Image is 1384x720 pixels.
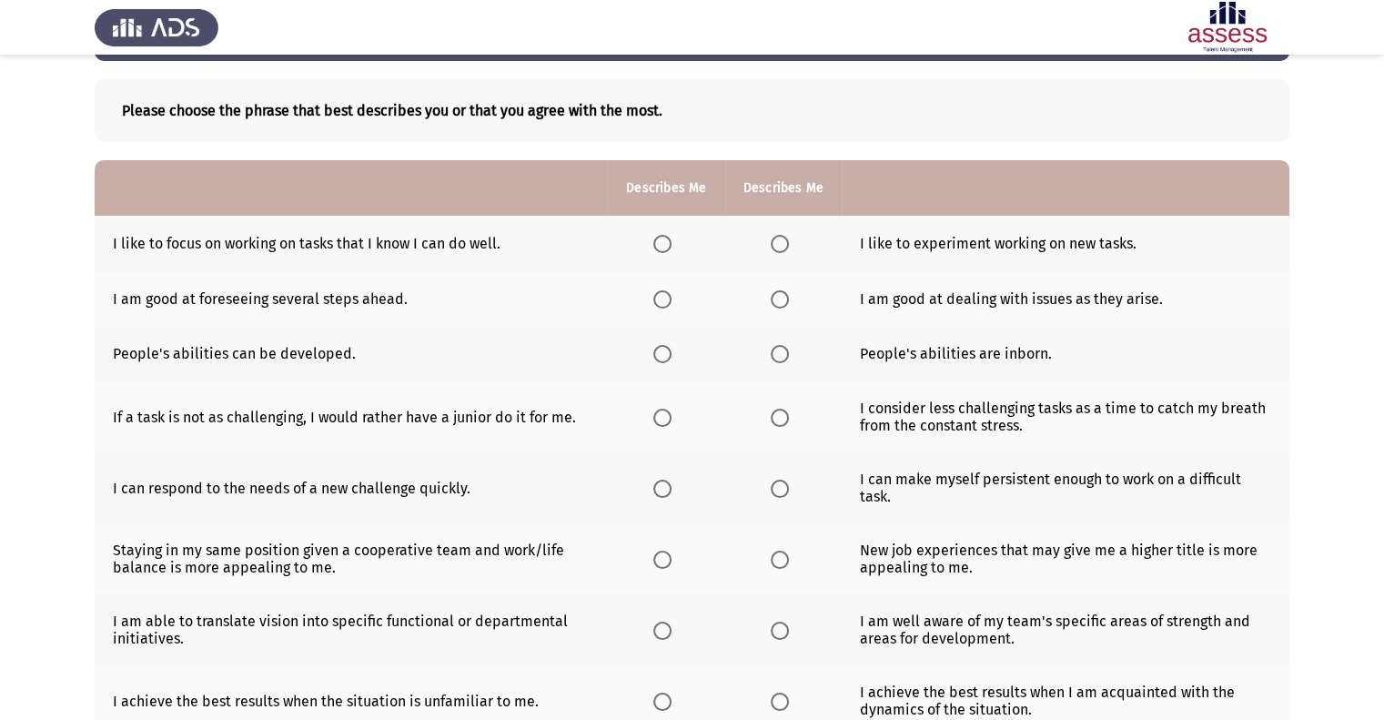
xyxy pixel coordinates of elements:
th: Describes Me [608,160,724,216]
th: Describes Me [725,160,842,216]
td: People's abilities are inborn. [842,327,1289,382]
mat-radio-group: Select an option [771,692,796,709]
td: I like to experiment working on new tasks. [842,216,1289,271]
mat-radio-group: Select an option [653,345,679,362]
mat-radio-group: Select an option [771,289,796,307]
mat-radio-group: Select an option [653,692,679,709]
mat-radio-group: Select an option [771,621,796,638]
mat-radio-group: Select an option [653,621,679,638]
img: Assessment logo of Potentiality Assessment R2 (EN/AR) [1166,2,1289,53]
mat-radio-group: Select an option [653,234,679,251]
b: Please choose the phrase that best describes you or that you agree with the most. [122,102,1262,119]
td: I am good at dealing with issues as they arise. [842,271,1289,327]
mat-radio-group: Select an option [653,289,679,307]
mat-radio-group: Select an option [771,234,796,251]
mat-radio-group: Select an option [653,479,679,496]
mat-radio-group: Select an option [771,479,796,496]
mat-radio-group: Select an option [771,345,796,362]
td: People's abilities can be developed. [95,327,608,382]
td: I like to focus on working on tasks that I know I can do well. [95,216,608,271]
td: If a task is not as challenging, I would rather have a junior do it for me. [95,381,608,452]
td: Staying in my same position given a cooperative team and work/life balance is more appealing to me. [95,523,608,594]
mat-radio-group: Select an option [771,408,796,425]
mat-radio-group: Select an option [653,408,679,425]
mat-radio-group: Select an option [771,550,796,567]
td: I am well aware of my team's specific areas of strength and areas for development. [842,594,1289,665]
td: I can respond to the needs of a new challenge quickly. [95,452,608,523]
td: I can make myself persistent enough to work on a difficult task. [842,452,1289,523]
td: I am good at foreseeing several steps ahead. [95,271,608,327]
td: New job experiences that may give me a higher title is more appealing to me. [842,523,1289,594]
mat-radio-group: Select an option [653,550,679,567]
td: I am able to translate vision into specific functional or departmental initiatives. [95,594,608,665]
img: Assess Talent Management logo [95,2,218,53]
td: I consider less challenging tasks as a time to catch my breath from the constant stress. [842,381,1289,452]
